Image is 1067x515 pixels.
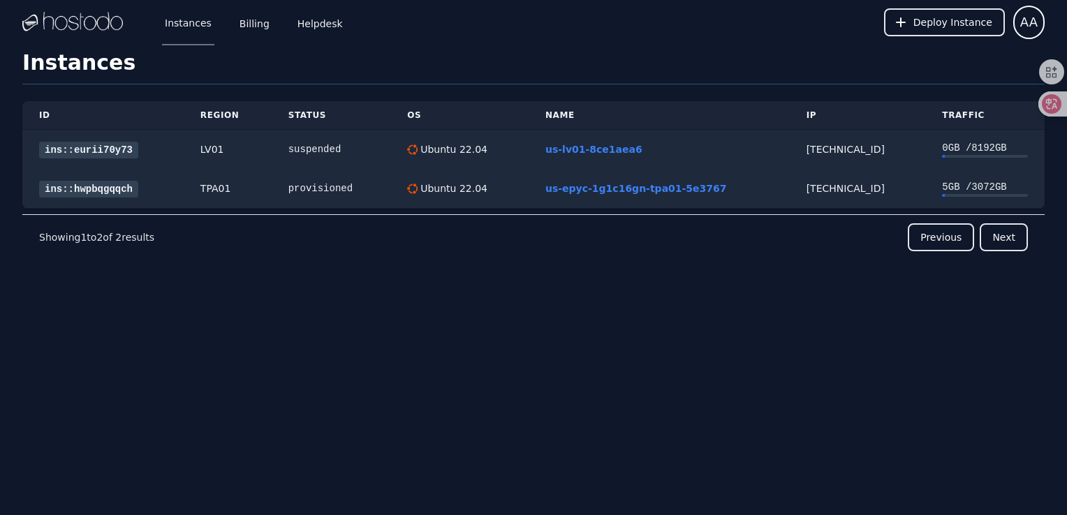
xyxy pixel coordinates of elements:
a: ins::eurii70y73 [39,142,138,158]
th: IP [790,101,926,130]
th: Status [272,101,391,130]
button: Previous [908,223,974,251]
div: Ubuntu 22.04 [418,142,487,156]
th: OS [390,101,529,130]
h1: Instances [22,50,1045,84]
div: [TECHNICAL_ID] [807,181,909,195]
th: Traffic [925,101,1045,130]
div: [TECHNICAL_ID] [807,142,909,156]
span: Deploy Instance [913,15,992,29]
th: Region [184,101,272,130]
div: suspended [288,142,374,156]
div: Ubuntu 22.04 [418,181,487,195]
span: 2 [115,232,122,243]
button: Next [980,223,1028,251]
img: Ubuntu 22.04 [407,144,418,155]
span: AA [1020,13,1038,32]
div: provisioned [288,181,374,195]
button: User menu [1013,6,1045,39]
div: 5 GB / 3072 GB [942,180,1028,194]
span: 1 [80,232,87,243]
a: us-lv01-8ce1aea6 [545,144,642,155]
button: Deploy Instance [884,8,1005,36]
img: Logo [22,12,123,33]
a: us-epyc-1g1c16gn-tpa01-5e3767 [545,183,727,194]
p: Showing to of results [39,230,154,244]
img: Ubuntu 22.04 [407,184,418,194]
th: ID [22,101,184,130]
div: 0 GB / 8192 GB [942,141,1028,155]
span: 2 [96,232,103,243]
th: Name [529,101,790,130]
div: LV01 [200,142,255,156]
div: TPA01 [200,181,255,195]
nav: Pagination [22,214,1045,260]
a: ins::hwpbqgqqch [39,181,138,197]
